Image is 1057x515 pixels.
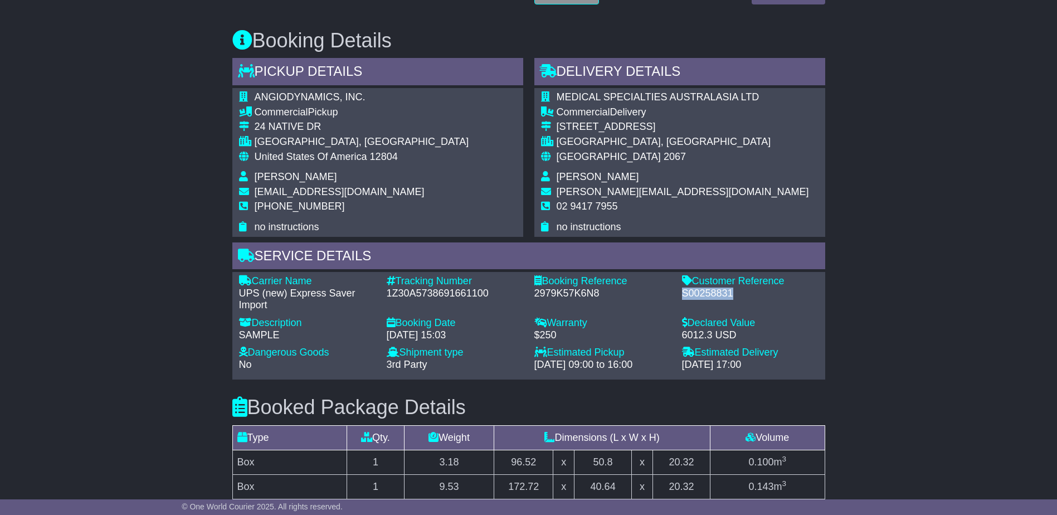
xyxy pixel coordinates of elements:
[710,450,825,475] td: m
[404,475,494,499] td: 9.53
[557,106,610,118] span: Commercial
[574,450,632,475] td: 50.8
[255,121,469,133] div: 24 NATIVE DR
[557,201,618,212] span: 02 9417 7955
[255,151,367,162] span: United States Of America
[387,329,523,342] div: [DATE] 15:03
[534,347,671,359] div: Estimated Pickup
[557,136,809,148] div: [GEOGRAPHIC_DATA], [GEOGRAPHIC_DATA]
[387,275,523,288] div: Tracking Number
[534,329,671,342] div: $250
[239,317,376,329] div: Description
[239,347,376,359] div: Dangerous Goods
[255,201,345,212] span: [PHONE_NUMBER]
[557,121,809,133] div: [STREET_ADDRESS]
[682,275,819,288] div: Customer Reference
[682,329,819,342] div: 6012.3 USD
[182,502,343,511] span: © One World Courier 2025. All rights reserved.
[534,58,825,88] div: Delivery Details
[534,288,671,300] div: 2979K57K6N8
[557,106,809,119] div: Delivery
[404,450,494,475] td: 3.18
[557,221,621,232] span: no instructions
[232,396,825,419] h3: Booked Package Details
[557,151,661,162] span: [GEOGRAPHIC_DATA]
[632,450,653,475] td: x
[534,359,671,371] div: [DATE] 09:00 to 16:00
[553,450,574,475] td: x
[232,58,523,88] div: Pickup Details
[370,151,398,162] span: 12804
[232,30,825,52] h3: Booking Details
[494,450,553,475] td: 96.52
[664,151,686,162] span: 2067
[553,475,574,499] td: x
[255,106,469,119] div: Pickup
[232,475,347,499] td: Box
[347,450,405,475] td: 1
[255,186,425,197] span: [EMAIL_ADDRESS][DOMAIN_NAME]
[255,136,469,148] div: [GEOGRAPHIC_DATA], [GEOGRAPHIC_DATA]
[387,317,523,329] div: Booking Date
[232,242,825,273] div: Service Details
[239,288,376,312] div: UPS (new) Express Saver Import
[255,91,366,103] span: ANGIODYNAMICS, INC.
[232,426,347,450] td: Type
[255,221,319,232] span: no instructions
[682,347,819,359] div: Estimated Delivery
[347,426,405,450] td: Qty.
[682,288,819,300] div: S00258831
[710,426,825,450] td: Volume
[748,481,773,492] span: 0.143
[494,426,710,450] td: Dimensions (L x W x H)
[534,317,671,329] div: Warranty
[387,359,427,370] span: 3rd Party
[557,91,759,103] span: MEDICAL SPECIALTIES AUSTRALASIA LTD
[682,359,819,371] div: [DATE] 17:00
[653,450,710,475] td: 20.32
[574,475,632,499] td: 40.64
[557,186,809,197] span: [PERSON_NAME][EMAIL_ADDRESS][DOMAIN_NAME]
[782,455,786,463] sup: 3
[239,329,376,342] div: SAMPLE
[682,317,819,329] div: Declared Value
[387,288,523,300] div: 1Z30A5738691661100
[255,171,337,182] span: [PERSON_NAME]
[347,475,405,499] td: 1
[782,479,786,488] sup: 3
[255,106,308,118] span: Commercial
[653,475,710,499] td: 20.32
[232,450,347,475] td: Box
[239,359,252,370] span: No
[710,475,825,499] td: m
[239,275,376,288] div: Carrier Name
[748,456,773,468] span: 0.100
[534,275,671,288] div: Booking Reference
[632,475,653,499] td: x
[387,347,523,359] div: Shipment type
[557,171,639,182] span: [PERSON_NAME]
[494,475,553,499] td: 172.72
[404,426,494,450] td: Weight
